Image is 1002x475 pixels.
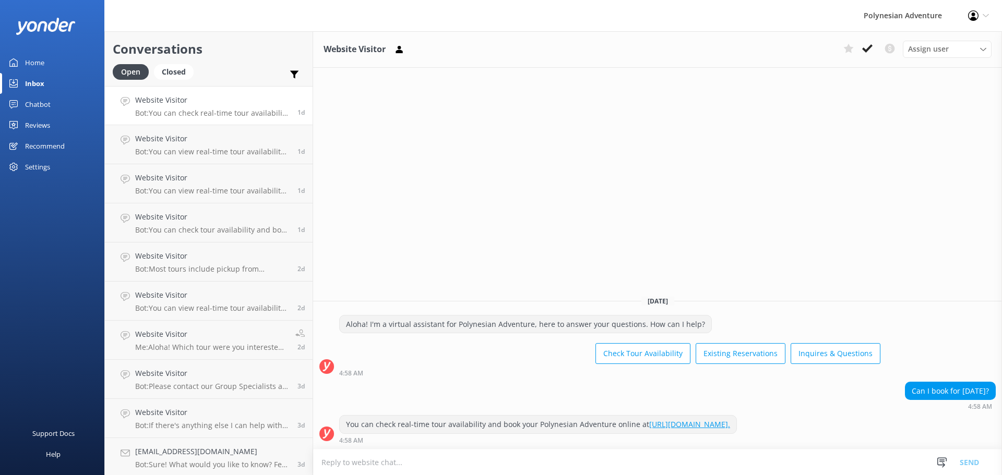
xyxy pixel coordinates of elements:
[905,382,995,400] div: Can I book for [DATE]?
[135,328,288,340] h4: Website Visitor
[905,403,996,410] div: Sep 27 2025 04:58am (UTC -10:00) Pacific/Honolulu
[135,172,290,184] h4: Website Visitor
[297,343,305,351] span: Sep 25 2025 03:14pm (UTC -10:00) Pacific/Honolulu
[641,297,674,306] span: [DATE]
[297,421,305,430] span: Sep 25 2025 05:58am (UTC -10:00) Pacific/Honolulu
[903,41,992,57] div: Assign User
[297,147,305,156] span: Sep 27 2025 03:55am (UTC -10:00) Pacific/Honolulu
[105,360,313,399] a: Website VisitorBot:Please contact our Group Specialists at [PHONE_NUMBER] or request a custom quo...
[105,282,313,321] a: Website VisitorBot:You can view real-time tour availability and book your Polynesian Adventure on...
[135,147,290,156] p: Bot: You can view real-time tour availability and book your Polynesian Adventure online at [URL][...
[135,460,290,469] p: Bot: Sure! What would you like to know? Feel free to ask about tour details, availability, pickup...
[135,368,290,379] h4: Website Visitor
[105,321,313,360] a: Website VisitorMe:Aloha! Which tour were you interested in?2d
[105,164,313,203] a: Website VisitorBot:You can view real-time tour availability and book your Polynesian Adventure on...
[135,421,290,430] p: Bot: If there's anything else I can help with, let me know!
[297,303,305,312] span: Sep 25 2025 07:49pm (UTC -10:00) Pacific/Honolulu
[135,186,290,196] p: Bot: You can view real-time tour availability and book your Polynesian Adventure online at [URL][...
[339,436,737,444] div: Sep 27 2025 04:58am (UTC -10:00) Pacific/Honolulu
[46,444,61,465] div: Help
[968,404,992,410] strong: 4:58 AM
[135,289,290,301] h4: Website Visitor
[339,437,363,444] strong: 4:58 AM
[297,108,305,117] span: Sep 27 2025 04:58am (UTC -10:00) Pacific/Honolulu
[340,315,711,333] div: Aloha! I'm a virtual assistant for Polynesian Adventure, here to answer your questions. How can I...
[135,250,290,262] h4: Website Visitor
[324,43,386,56] h3: Website Visitor
[791,343,880,364] button: Inquires & Questions
[135,264,290,274] p: Bot: Most tours include pickup from designated hotels or airports. If you haven’t provided your h...
[135,211,290,223] h4: Website Visitor
[135,382,290,391] p: Bot: Please contact our Group Specialists at [PHONE_NUMBER] or request a custom quote at [DOMAIN_...
[113,66,154,77] a: Open
[25,115,50,136] div: Reviews
[154,66,199,77] a: Closed
[135,108,290,118] p: Bot: You can check real-time tour availability and book your Polynesian Adventure online at [URL]...
[105,86,313,125] a: Website VisitorBot:You can check real-time tour availability and book your Polynesian Adventure o...
[135,343,288,352] p: Me: Aloha! Which tour were you interested in?
[297,264,305,273] span: Sep 26 2025 09:14am (UTC -10:00) Pacific/Honolulu
[297,382,305,391] span: Sep 25 2025 08:19am (UTC -10:00) Pacific/Honolulu
[135,225,290,235] p: Bot: You can check tour availability and book your Polynesian Adventure online at [URL][DOMAIN_NA...
[135,94,290,106] h4: Website Visitor
[135,446,290,457] h4: [EMAIL_ADDRESS][DOMAIN_NAME]
[595,343,690,364] button: Check Tour Availability
[25,94,51,115] div: Chatbot
[25,52,44,73] div: Home
[340,416,736,433] div: You can check real-time tour availability and book your Polynesian Adventure online at
[113,64,149,80] div: Open
[696,343,785,364] button: Existing Reservations
[105,125,313,164] a: Website VisitorBot:You can view real-time tour availability and book your Polynesian Adventure on...
[105,399,313,438] a: Website VisitorBot:If there's anything else I can help with, let me know!3d
[154,64,194,80] div: Closed
[135,133,290,144] h4: Website Visitor
[908,43,949,55] span: Assign user
[297,225,305,234] span: Sep 26 2025 05:44pm (UTC -10:00) Pacific/Honolulu
[339,369,880,376] div: Sep 27 2025 04:58am (UTC -10:00) Pacific/Honolulu
[113,39,305,59] h2: Conversations
[16,18,76,35] img: yonder-white-logo.png
[135,303,290,313] p: Bot: You can view real-time tour availability and book your Polynesian Adventure online at [URL][...
[297,186,305,195] span: Sep 26 2025 09:22pm (UTC -10:00) Pacific/Honolulu
[25,73,44,94] div: Inbox
[25,136,65,156] div: Recommend
[25,156,50,177] div: Settings
[32,423,75,444] div: Support Docs
[105,203,313,242] a: Website VisitorBot:You can check tour availability and book your Polynesian Adventure online at [...
[649,419,730,429] a: [URL][DOMAIN_NAME].
[135,407,290,418] h4: Website Visitor
[339,370,363,376] strong: 4:58 AM
[105,242,313,282] a: Website VisitorBot:Most tours include pickup from designated hotels or airports. If you haven’t p...
[297,460,305,469] span: Sep 24 2025 07:53pm (UTC -10:00) Pacific/Honolulu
